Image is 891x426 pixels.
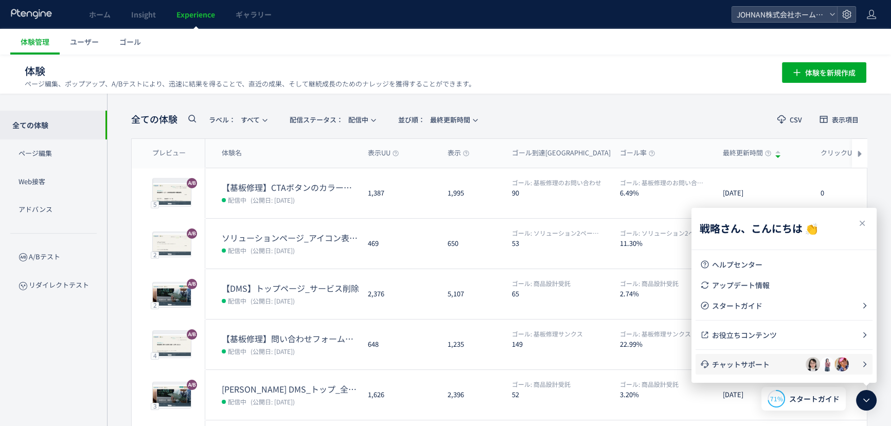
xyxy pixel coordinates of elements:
span: 71% [770,394,783,403]
div: 2,376 [360,269,439,319]
span: (公開日: [DATE]) [251,296,295,305]
span: ホーム [89,9,111,20]
span: ゴール率 [620,148,655,158]
dt: 149 [512,339,612,349]
div: [DATE] [715,370,812,420]
span: Experience [176,9,215,20]
span: ギャラリー [236,9,272,20]
button: ラベル：すべて [200,111,275,128]
span: ユーザー [70,37,99,47]
div: 1,995 [439,168,504,218]
span: ソリューション2ページ目 [620,228,705,237]
img: abb7aa453868e6e4a92f199642a35ad71753685453979.jpeg [153,183,191,206]
span: 基板修理サンクス [512,329,583,338]
span: 商品設計受託 [620,380,679,388]
span: ラベル： [209,115,236,125]
h1: 体験 [25,64,759,79]
span: 体験管理 [21,37,49,47]
span: すべて [209,111,260,128]
span: スタートガイド [712,300,861,311]
span: 基板修理サンクス [620,329,691,338]
span: 戦略さん、こんにちは 👏 [700,221,856,236]
button: 配信ステータス​：配信中 [281,111,383,128]
img: 7227068a573025f5050e468a93ae25c41750660447943.jpeg [153,384,191,408]
span: ソリューション2ページ目 [512,228,602,237]
div: 5,107 [439,269,504,319]
div: 5 [151,201,159,208]
dt: 【基板修理】問い合わせフォームのコンテンツ数の最適化 [222,333,360,345]
div: [DATE] [715,168,812,218]
dt: 52 [512,389,612,399]
img: fef679c12e1db9c8ea94463165ee8da71751533013309.jpeg [153,233,191,257]
span: 基板修理のお問い合わせ [620,178,705,187]
button: 体験を新規作成 [782,62,866,83]
span: 体験を新規作成 [805,62,856,83]
button: 並び順：最終更新時間 [389,111,485,128]
dt: 90 [512,188,612,198]
span: 表示項目 [832,116,859,123]
span: 配信中 [228,245,246,255]
span: (公開日: [DATE]) [251,347,295,356]
span: 並び順： [398,115,425,125]
div: 2,396 [439,370,504,420]
span: ヘルプセンター [712,259,868,270]
span: JOHNAN株式会社ホームページ [734,7,825,22]
button: 表示項目 [811,111,867,128]
span: 表示UU [368,148,399,158]
div: 469 [360,219,439,269]
dt: JOHNAN DMS_トップ_全サービスコンテンツ掲載 [222,383,360,395]
span: 基板修理のお問い合わせ [512,178,601,187]
span: (公開日: [DATE]) [251,397,295,406]
dt: 22.99% [620,339,715,349]
span: (公開日: [DATE]) [251,196,295,204]
span: ゴール到達[GEOGRAPHIC_DATA] [512,148,619,158]
span: 体験名 [222,148,242,158]
span: プレビュー [152,148,186,158]
dt: 11.30% [620,238,715,248]
span: ゴール [119,37,141,47]
dt: 65 [512,289,612,298]
img: 7227068a573025f5050e468a93ae25c41746590513734.jpeg [153,283,191,307]
div: 1,235 [439,319,504,369]
span: (公開日: [DATE]) [251,246,295,255]
div: 648 [360,319,439,369]
dt: 【基板修理】CTAボタンのカラー変更② [222,182,360,193]
div: 2 [151,251,159,258]
span: 最終更新時間 [398,111,470,128]
span: クリックUU [821,148,865,158]
span: 商品設計受託 [512,380,571,388]
span: 商品設計受託 [620,279,679,288]
span: Insight [131,9,156,20]
a: ヘルプセンター [700,254,868,275]
dt: ソリューションページ_アイコン表示変更 [222,232,360,244]
img: Profile image for Hana [806,357,820,371]
div: 650 [439,219,504,269]
span: CSV [790,116,802,123]
span: スタートガイド [789,394,840,404]
span: 配信ステータス​： [290,115,343,125]
span: 全ての体験 [131,113,177,126]
span: お役立ちコンテンツ [712,330,861,340]
span: 配信中 [228,194,246,205]
dt: 2.74% [620,289,715,298]
span: 最終更新時間 [723,148,771,158]
img: Profile image for victoria [820,357,834,371]
dt: 6.49% [620,188,715,198]
div: 1,626 [360,370,439,420]
button: CSV [769,111,811,128]
span: チャットサポート [712,359,806,369]
dt: 【DMS】トップページ_サービス削除 [222,282,360,294]
a: アップデート情報 [700,275,868,295]
div: 4 [151,352,159,359]
dt: 53 [512,238,612,248]
div: 3 [151,402,159,410]
span: 配信中 [228,346,246,356]
div: 1,387 [360,168,439,218]
span: 配信中 [290,111,368,128]
div: 2 [151,301,159,309]
img: 3e3b91d204f2b6b0f47f56cf80bcbed61750925434689.jpeg [153,334,191,358]
span: 表示 [448,148,469,158]
span: 配信中 [228,396,246,406]
span: アップデート情報 [712,280,868,290]
img: Profile image for 北田 [834,357,849,371]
